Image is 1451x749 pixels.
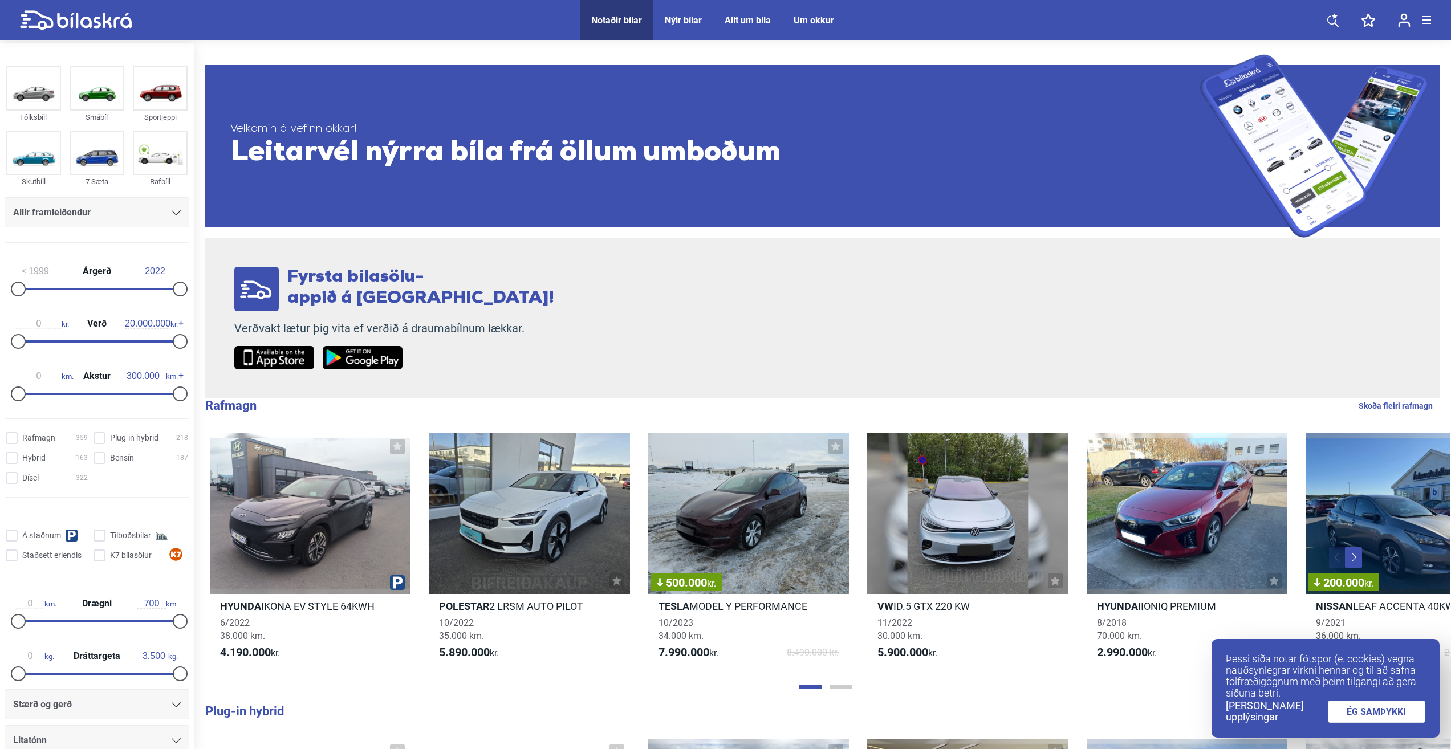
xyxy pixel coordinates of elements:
[665,15,702,26] a: Nýir bílar
[22,432,55,444] span: Rafmagn
[439,646,499,660] span: kr.
[22,472,39,484] span: Dísel
[110,432,158,444] span: Plug-in hybrid
[13,732,47,748] span: Litatónn
[16,651,54,661] span: kg.
[22,452,46,464] span: Hybrid
[220,645,271,659] b: 4.190.000
[877,645,928,659] b: 5.900.000
[133,175,188,188] div: Rafbíll
[80,372,113,381] span: Akstur
[1359,398,1433,413] a: Skoða fleiri rafmagn
[648,433,849,670] a: 500.000kr.TeslaMODEL Y PERFORMANCE10/202334.000 km.7.990.000kr.8.490.000 kr.
[1097,600,1141,612] b: Hyundai
[877,646,937,660] span: kr.
[1316,617,1361,641] span: 9/2021 36.000 km.
[110,549,152,561] span: K7 bílasölur
[1097,617,1142,641] span: 8/2018 70.000 km.
[205,704,284,718] b: Plug-in hybrid
[16,319,69,329] span: kr.
[439,617,484,641] span: 10/2022 35.000 km.
[657,577,716,588] span: 500.000
[707,578,716,589] span: kr.
[80,267,114,276] span: Árgerð
[877,617,922,641] span: 11/2022 30.000 km.
[439,645,490,659] b: 5.890.000
[1398,13,1411,27] img: user-login.svg
[877,600,893,612] b: VW
[1364,578,1373,589] span: kr.
[70,111,124,124] div: Smábíl
[867,600,1068,613] h2: ID.5 GTX 220 KW
[84,319,109,328] span: Verð
[76,432,88,444] span: 359
[1316,600,1353,612] b: Nissan
[13,697,72,713] span: Stærð og gerð
[659,617,704,641] span: 10/2023 34.000 km.
[79,599,115,608] span: Drægni
[110,530,151,542] span: Tilboðsbílar
[140,651,178,661] span: kg.
[725,15,771,26] a: Allt um bíla
[787,646,839,660] span: 8.490.000 kr.
[230,122,1200,136] span: Velkomin á vefinn okkar!
[70,175,124,188] div: 7 Sæta
[867,433,1068,670] a: VWID.5 GTX 220 KW11/202230.000 km.5.900.000kr.
[234,321,554,336] p: Verðvakt lætur þig vita ef verðið á draumabílnum lækkar.
[429,433,629,670] a: Polestar2 LRSM AUTO PILOT10/202235.000 km.5.890.000kr.
[133,111,188,124] div: Sportjeppi
[16,599,56,609] span: km.
[648,600,849,613] h2: MODEL Y PERFORMANCE
[659,645,709,659] b: 7.990.000
[659,600,689,612] b: Tesla
[220,617,265,641] span: 6/2022 38.000 km.
[287,268,554,307] span: Fyrsta bílasölu- appið á [GEOGRAPHIC_DATA]!
[1329,547,1346,568] button: Previous
[1097,645,1148,659] b: 2.990.000
[210,433,410,670] a: HyundaiKONA EV STYLE 64KWH6/202238.000 km.4.190.000kr.
[439,600,489,612] b: Polestar
[176,432,188,444] span: 218
[591,15,642,26] a: Notaðir bílar
[1328,701,1426,723] a: ÉG SAMÞYKKI
[205,54,1440,238] a: Velkomin á vefinn okkar!Leitarvél nýrra bíla frá öllum umboðum
[1097,646,1157,660] span: kr.
[830,685,852,689] button: Page 2
[1226,700,1328,723] a: [PERSON_NAME] upplýsingar
[210,600,410,613] h2: KONA EV STYLE 64KWH
[1087,600,1287,613] h2: IONIQ PREMIUM
[794,15,834,26] a: Um okkur
[22,549,82,561] span: Staðsett erlendis
[76,452,88,464] span: 163
[176,452,188,464] span: 187
[230,136,1200,170] span: Leitarvél nýrra bíla frá öllum umboðum
[205,398,257,413] b: Rafmagn
[1345,547,1362,568] button: Next
[1314,577,1373,588] span: 200.000
[76,472,88,484] span: 322
[1226,653,1425,699] p: Þessi síða notar fótspor (e. cookies) vegna nauðsynlegrar virkni hennar og til að safna tölfræðig...
[137,599,178,609] span: km.
[220,646,280,660] span: kr.
[120,371,178,381] span: km.
[659,646,718,660] span: kr.
[429,600,629,613] h2: 2 LRSM AUTO PILOT
[6,111,61,124] div: Fólksbíll
[22,530,61,542] span: Á staðnum
[125,319,178,329] span: kr.
[16,371,74,381] span: km.
[110,452,134,464] span: Bensín
[1087,433,1287,670] a: HyundaiIONIQ PREMIUM8/201870.000 km.2.990.000kr.
[13,205,91,221] span: Allir framleiðendur
[71,652,123,661] span: Dráttargeta
[799,685,822,689] button: Page 1
[6,175,61,188] div: Skutbíll
[220,600,264,612] b: Hyundai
